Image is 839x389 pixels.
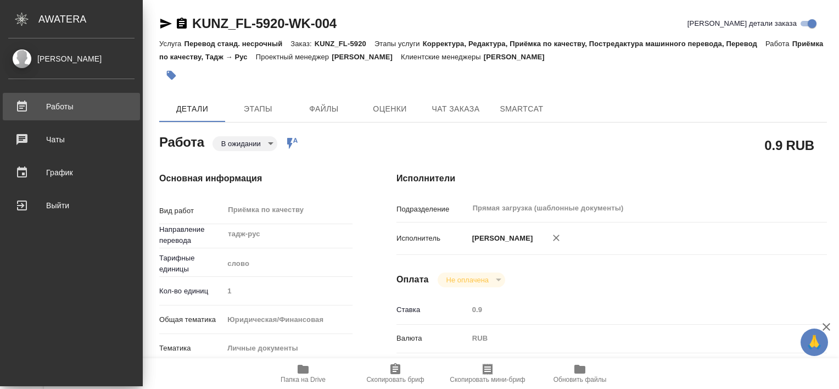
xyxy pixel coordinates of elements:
[401,53,484,61] p: Клиентские менеджеры
[332,53,401,61] p: [PERSON_NAME]
[159,343,223,354] p: Тематика
[374,40,423,48] p: Этапы услуги
[159,205,223,216] p: Вид работ
[553,376,607,384] span: Обновить файлы
[534,358,626,389] button: Обновить файлы
[423,40,765,48] p: Корректура, Редактура, Приёмка по качеству, Постредактура машинного перевода, Перевод
[175,17,188,30] button: Скопировать ссылку
[396,304,468,315] p: Ставка
[257,358,349,389] button: Папка на Drive
[223,310,353,329] div: Юридическая/Финансовая
[38,8,143,30] div: AWATERA
[495,102,548,116] span: SmartCat
[468,329,791,348] div: RUB
[801,329,828,356] button: 🙏
[281,376,326,384] span: Папка на Drive
[8,131,135,148] div: Чаты
[315,40,374,48] p: KUNZ_FL-5920
[159,172,353,185] h4: Основная информация
[468,302,791,318] input: Пустое поле
[396,333,468,344] p: Валюта
[3,159,140,186] a: График
[166,102,219,116] span: Детали
[159,40,184,48] p: Услуга
[366,376,424,384] span: Скопировать бриф
[8,53,135,65] div: [PERSON_NAME]
[184,40,290,48] p: Перевод станд. несрочный
[223,254,353,273] div: слово
[396,233,468,244] p: Исполнитель
[443,275,492,285] button: Не оплачена
[3,126,140,153] a: Чаты
[544,226,568,250] button: Удалить исполнителя
[212,136,277,151] div: В ожидании
[159,17,172,30] button: Скопировать ссылку для ЯМессенджера
[450,376,525,384] span: Скопировать мини-бриф
[396,204,468,215] p: Подразделение
[159,286,223,297] p: Кол-во единиц
[441,358,534,389] button: Скопировать мини-бриф
[764,136,814,154] h2: 0.9 RUB
[8,98,135,115] div: Работы
[349,358,441,389] button: Скопировать бриф
[3,192,140,219] a: Выйти
[223,339,353,358] div: Личные документы
[218,139,264,148] button: В ожидании
[8,164,135,181] div: График
[159,63,183,87] button: Добавить тэг
[484,53,553,61] p: [PERSON_NAME]
[256,53,332,61] p: Проектный менеджер
[687,18,797,29] span: [PERSON_NAME] детали заказа
[429,102,482,116] span: Чат заказа
[363,102,416,116] span: Оценки
[159,131,204,151] h2: Работа
[159,224,223,246] p: Направление перевода
[232,102,284,116] span: Этапы
[3,93,140,120] a: Работы
[290,40,314,48] p: Заказ:
[396,172,827,185] h4: Исполнители
[468,233,533,244] p: [PERSON_NAME]
[805,331,824,354] span: 🙏
[223,283,353,299] input: Пустое поле
[396,273,429,286] h4: Оплата
[159,253,223,275] p: Тарифные единицы
[438,273,505,287] div: В ожидании
[192,16,337,31] a: KUNZ_FL-5920-WK-004
[765,40,792,48] p: Работа
[159,314,223,325] p: Общая тематика
[298,102,350,116] span: Файлы
[8,197,135,214] div: Выйти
